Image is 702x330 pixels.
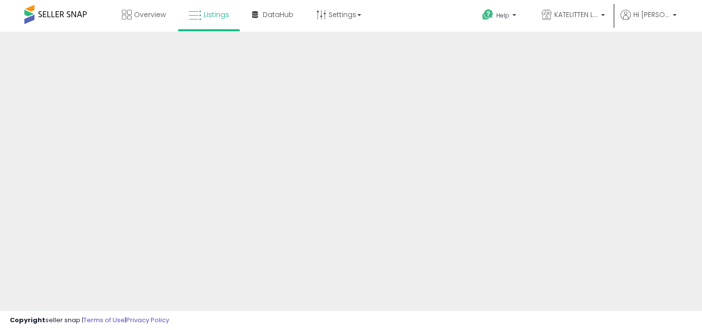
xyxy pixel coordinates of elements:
span: Listings [204,10,229,19]
a: Help [474,1,526,32]
div: seller snap | | [10,316,169,325]
span: Hi [PERSON_NAME] [633,10,670,19]
span: DataHub [263,10,293,19]
a: Privacy Policy [126,315,169,325]
i: Get Help [482,9,494,21]
span: KATELITTEN LLC [554,10,598,19]
a: Hi [PERSON_NAME] [621,10,677,32]
span: Help [496,11,509,19]
span: Overview [134,10,166,19]
a: Terms of Use [83,315,125,325]
strong: Copyright [10,315,45,325]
